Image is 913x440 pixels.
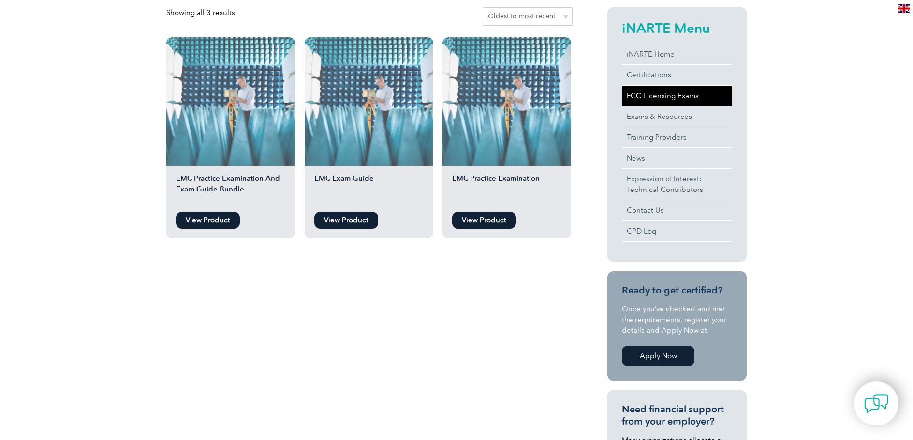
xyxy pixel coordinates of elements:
a: EMC Practice Examination [442,37,571,207]
a: Exams & Resources [622,106,732,127]
a: View Product [452,212,516,229]
img: en [898,4,910,13]
a: Contact Us [622,200,732,220]
h3: Ready to get certified? [622,284,732,296]
img: EMC Practice Examination [442,37,571,166]
select: Shop order [483,7,573,26]
a: Training Providers [622,127,732,147]
h2: EMC Practice Examination [442,173,571,207]
img: EMC Exam Guide [305,37,433,166]
p: Once you’ve checked and met the requirements, register your details and Apply Now at [622,304,732,336]
a: Certifications [622,65,732,85]
a: EMC Practice Examination And Exam Guide Bundle [166,37,295,207]
a: Expression of Interest:Technical Contributors [622,169,732,200]
h2: EMC Exam Guide [305,173,433,207]
a: Apply Now [622,346,694,366]
p: Showing all 3 results [166,7,235,18]
a: View Product [314,212,378,229]
a: EMC Exam Guide [305,37,433,207]
a: FCC Licensing Exams [622,86,732,106]
a: View Product [176,212,240,229]
img: contact-chat.png [864,392,888,416]
h3: Need financial support from your employer? [622,403,732,427]
a: iNARTE Home [622,44,732,64]
img: EMC Practice Examination And Exam Guide Bundle [166,37,295,166]
a: CPD Log [622,221,732,241]
h2: EMC Practice Examination And Exam Guide Bundle [166,173,295,207]
h2: iNARTE Menu [622,20,732,36]
a: News [622,148,732,168]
